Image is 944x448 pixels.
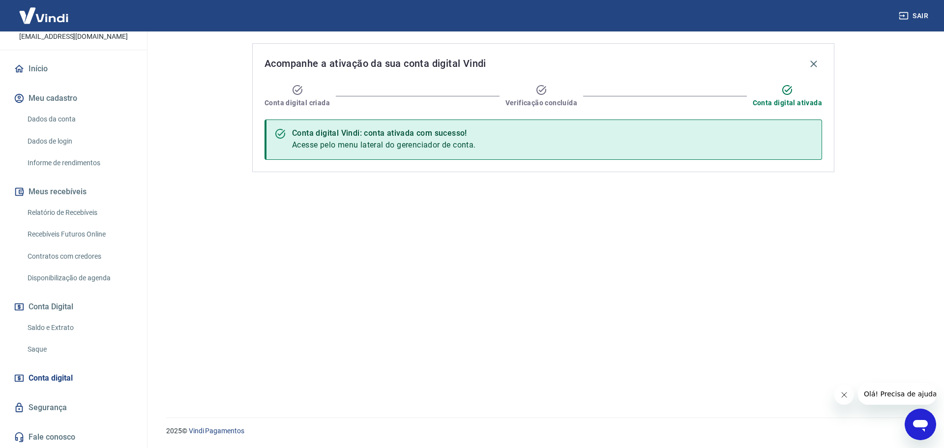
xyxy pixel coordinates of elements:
[265,56,486,71] span: Acompanhe a ativação da sua conta digital Vindi
[24,268,135,288] a: Disponibilização de agenda
[166,426,920,436] p: 2025 ©
[834,385,854,405] iframe: Fechar mensagem
[6,7,83,15] span: Olá! Precisa de ajuda?
[24,339,135,359] a: Saque
[292,127,476,139] div: Conta digital Vindi: conta ativada com sucesso!
[12,58,135,80] a: Início
[189,427,244,435] a: Vindi Pagamentos
[24,109,135,129] a: Dados da conta
[24,246,135,267] a: Contratos com credores
[24,153,135,173] a: Informe de rendimentos
[24,203,135,223] a: Relatório de Recebíveis
[12,88,135,109] button: Meu cadastro
[12,181,135,203] button: Meus recebíveis
[19,31,128,42] p: [EMAIL_ADDRESS][DOMAIN_NAME]
[24,224,135,244] a: Recebíveis Futuros Online
[12,367,135,389] a: Conta digital
[12,0,76,30] img: Vindi
[858,383,936,405] iframe: Mensagem da empresa
[29,371,73,385] span: Conta digital
[24,318,135,338] a: Saldo e Extrato
[905,409,936,440] iframe: Botão para abrir a janela de mensagens
[24,131,135,151] a: Dados de login
[753,98,822,108] span: Conta digital ativada
[897,7,932,25] button: Sair
[12,397,135,418] a: Segurança
[505,98,577,108] span: Verificação concluída
[12,426,135,448] a: Fale conosco
[292,140,476,149] span: Acesse pelo menu lateral do gerenciador de conta.
[265,98,330,108] span: Conta digital criada
[12,296,135,318] button: Conta Digital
